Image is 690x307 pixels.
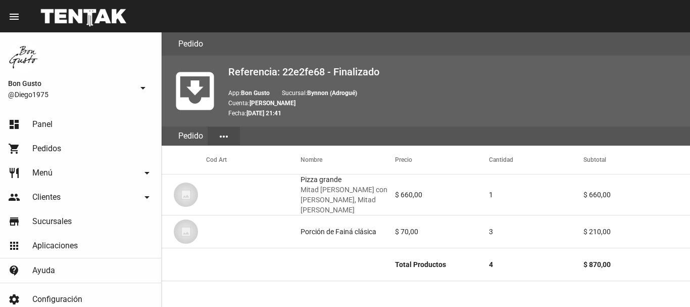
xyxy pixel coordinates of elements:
p: App: Sucursal: [228,88,682,98]
mat-header-cell: Cantidad [489,146,583,174]
span: @Diego1975 [8,90,133,100]
mat-icon: arrow_drop_down [141,167,153,179]
img: 07c47add-75b0-4ce5-9aba-194f44787723.jpg [174,220,198,244]
mat-icon: settings [8,293,20,305]
mat-header-cell: Subtotal [583,146,690,174]
mat-header-cell: Precio [395,146,489,174]
p: Fecha: [228,108,682,118]
img: 8570adf9-ca52-4367-b116-ae09c64cf26e.jpg [8,40,40,73]
span: Panel [32,119,53,129]
mat-cell: Total Productos [395,248,489,281]
button: Elegir sección [208,127,240,145]
mat-icon: arrow_drop_down [141,191,153,203]
mat-icon: people [8,191,20,203]
mat-icon: store [8,215,20,228]
span: Clientes [32,192,61,202]
mat-header-cell: Nombre [301,146,395,174]
b: [PERSON_NAME] [250,100,295,107]
span: Pedidos [32,144,61,154]
mat-icon: menu [8,11,20,23]
mat-cell: 3 [489,215,583,248]
mat-cell: 1 [489,179,583,211]
mat-icon: more_horiz [218,130,230,143]
mat-icon: contact_support [8,265,20,277]
h3: Pedido [178,37,203,51]
h2: Referencia: 22e2fe68 - Finalizado [228,64,682,80]
mat-icon: dashboard [8,118,20,130]
b: [DATE] 21:41 [247,110,281,117]
mat-icon: restaurant [8,167,20,179]
span: Mitad [PERSON_NAME] con [PERSON_NAME], Mitad [PERSON_NAME] [301,185,395,215]
mat-icon: apps [8,240,20,252]
span: Configuración [32,294,82,304]
span: Ayuda [32,266,55,276]
mat-cell: $ 660,00 [583,179,690,211]
mat-header-cell: Cod Art [206,146,301,174]
p: Cuenta: [228,98,682,108]
mat-icon: arrow_drop_down [137,82,149,94]
span: Bon Gusto [8,77,133,90]
span: Sucursales [32,216,72,227]
mat-cell: $ 870,00 [583,248,690,281]
div: Pizza grande [301,174,395,215]
mat-icon: move_to_inbox [170,66,220,116]
b: Bon Gusto [241,90,270,97]
img: 07c47add-75b0-4ce5-9aba-194f44787723.jpg [174,183,198,207]
mat-icon: shopping_cart [8,143,20,155]
span: Aplicaciones [32,241,78,251]
mat-cell: $ 210,00 [583,215,690,248]
span: Menú [32,168,53,178]
div: Porción de Fainá clásica [301,227,376,237]
b: Bynnon (Adrogué) [307,90,357,97]
mat-cell: 4 [489,248,583,281]
mat-cell: $ 70,00 [395,215,489,248]
div: Pedido [174,126,208,146]
mat-cell: $ 660,00 [395,179,489,211]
